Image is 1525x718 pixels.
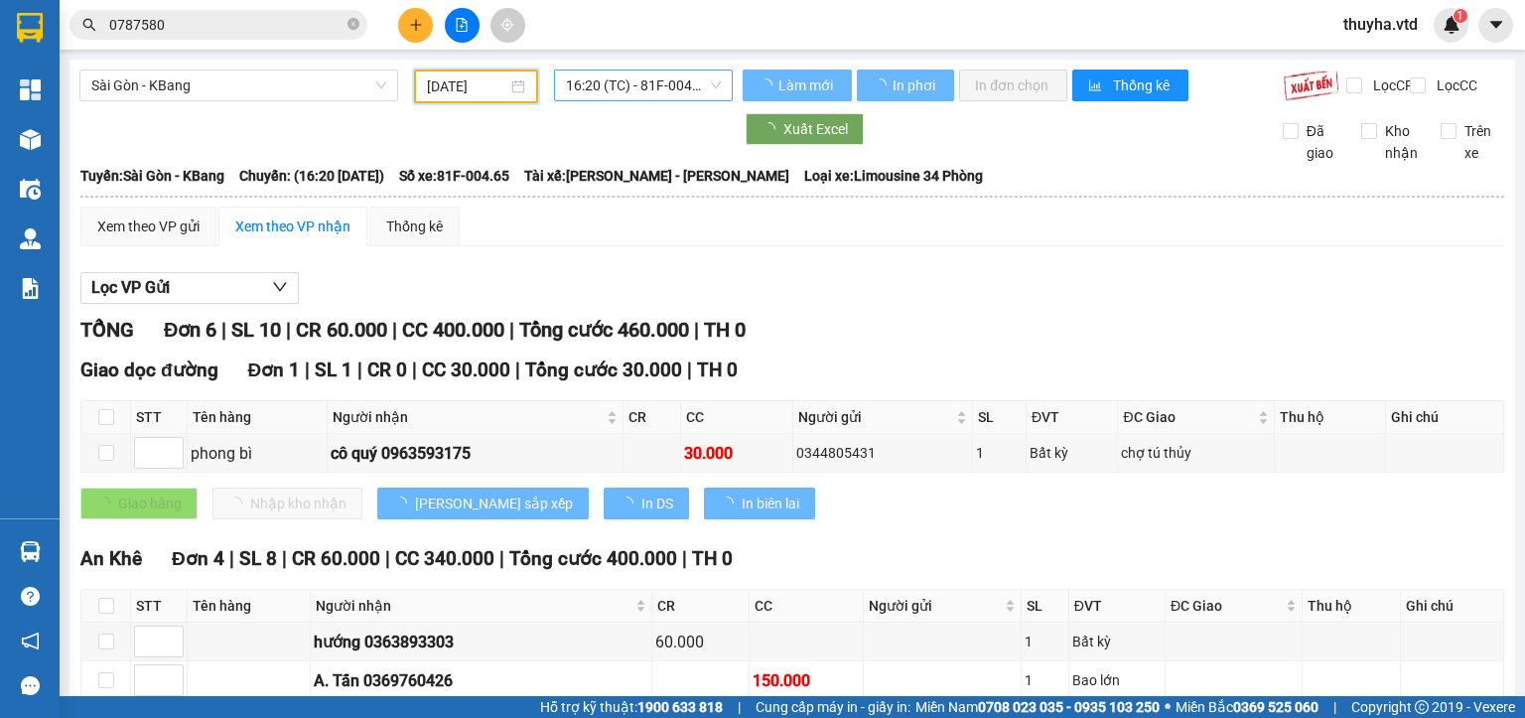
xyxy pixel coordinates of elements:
[694,318,699,342] span: |
[20,278,41,299] img: solution-icon
[1478,8,1513,43] button: caret-down
[296,318,387,342] span: CR 60.000
[292,547,380,570] span: CR 60.000
[1233,699,1318,715] strong: 0369 525 060
[82,18,96,32] span: search
[97,215,200,237] div: Xem theo VP gửi
[248,359,301,381] span: Đơn 1
[221,318,226,342] span: |
[490,8,525,43] button: aim
[687,359,692,381] span: |
[857,70,954,101] button: In phơi
[409,18,423,32] span: plus
[1401,590,1504,623] th: Ghi chú
[188,590,311,623] th: Tên hàng
[681,401,793,434] th: CC
[796,442,969,464] div: 0344805431
[641,493,673,514] span: In DS
[1030,442,1115,464] div: Bất kỳ
[286,318,291,342] span: |
[509,318,514,342] span: |
[188,401,328,434] th: Tên hàng
[652,590,751,623] th: CR
[398,8,433,43] button: plus
[1415,700,1429,714] span: copyright
[17,13,43,43] img: logo-vxr
[272,279,288,295] span: down
[393,497,415,510] span: loading
[976,442,1023,464] div: 1
[412,359,417,381] span: |
[869,595,1001,617] span: Người gửi
[1443,16,1460,34] img: icon-new-feature
[684,441,789,466] div: 30.000
[1072,70,1188,101] button: bar-chartThống kê
[978,699,1160,715] strong: 0708 023 035 - 0935 103 250
[762,122,783,136] span: loading
[385,547,390,570] span: |
[235,215,350,237] div: Xem theo VP nhận
[1454,9,1467,23] sup: 1
[21,676,40,695] span: message
[540,696,723,718] span: Hỗ trợ kỹ thuật:
[525,359,682,381] span: Tổng cước 30.000
[1333,696,1336,718] span: |
[21,632,40,650] span: notification
[566,71,722,100] span: 16:20 (TC) - 81F-004.65
[783,118,848,140] span: Xuất Excel
[20,79,41,100] img: dashboard-icon
[743,70,852,101] button: Làm mới
[131,590,188,623] th: STT
[1165,703,1171,711] span: ⚪️
[959,70,1067,101] button: In đơn chọn
[164,318,216,342] span: Đơn 6
[1072,669,1162,691] div: Bao lớn
[20,228,41,249] img: warehouse-icon
[20,179,41,200] img: warehouse-icon
[21,587,40,606] span: question-circle
[377,488,589,519] button: [PERSON_NAME] sắp xếp
[1025,669,1065,691] div: 1
[80,318,134,342] span: TỔNG
[692,547,733,570] span: TH 0
[1069,590,1166,623] th: ĐVT
[1456,9,1463,23] span: 1
[873,78,890,92] span: loading
[1327,12,1434,37] span: thuyha.vtd
[1176,696,1318,718] span: Miền Bắc
[80,272,299,304] button: Lọc VP Gửi
[347,18,359,30] span: close-circle
[1283,70,1339,101] img: 9k=
[316,595,631,617] span: Người nhận
[80,359,218,381] span: Giao dọc đường
[1022,590,1069,623] th: SL
[1299,120,1347,164] span: Đã giao
[427,75,506,97] input: 11/09/2025
[637,699,723,715] strong: 1900 633 818
[80,488,198,519] button: Giao hàng
[756,696,910,718] span: Cung cấp máy in - giấy in:
[445,8,480,43] button: file-add
[422,359,510,381] span: CC 30.000
[20,129,41,150] img: warehouse-icon
[515,359,520,381] span: |
[333,406,603,428] span: Người nhận
[239,547,277,570] span: SL 8
[604,488,689,519] button: In DS
[704,318,746,342] span: TH 0
[1487,16,1505,34] span: caret-down
[395,547,494,570] span: CC 340.000
[1456,120,1505,164] span: Trên xe
[367,359,407,381] span: CR 0
[720,497,742,510] span: loading
[519,318,689,342] span: Tổng cước 460.000
[229,547,234,570] span: |
[1123,406,1253,428] span: ĐC Giao
[778,74,836,96] span: Làm mới
[499,547,504,570] span: |
[753,668,860,693] div: 150.000
[524,165,789,187] span: Tài xế: [PERSON_NAME] - [PERSON_NAME]
[91,71,386,100] span: Sài Gòn - KBang
[109,14,344,36] input: Tìm tên, số ĐT hoặc mã đơn
[1365,74,1417,96] span: Lọc CR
